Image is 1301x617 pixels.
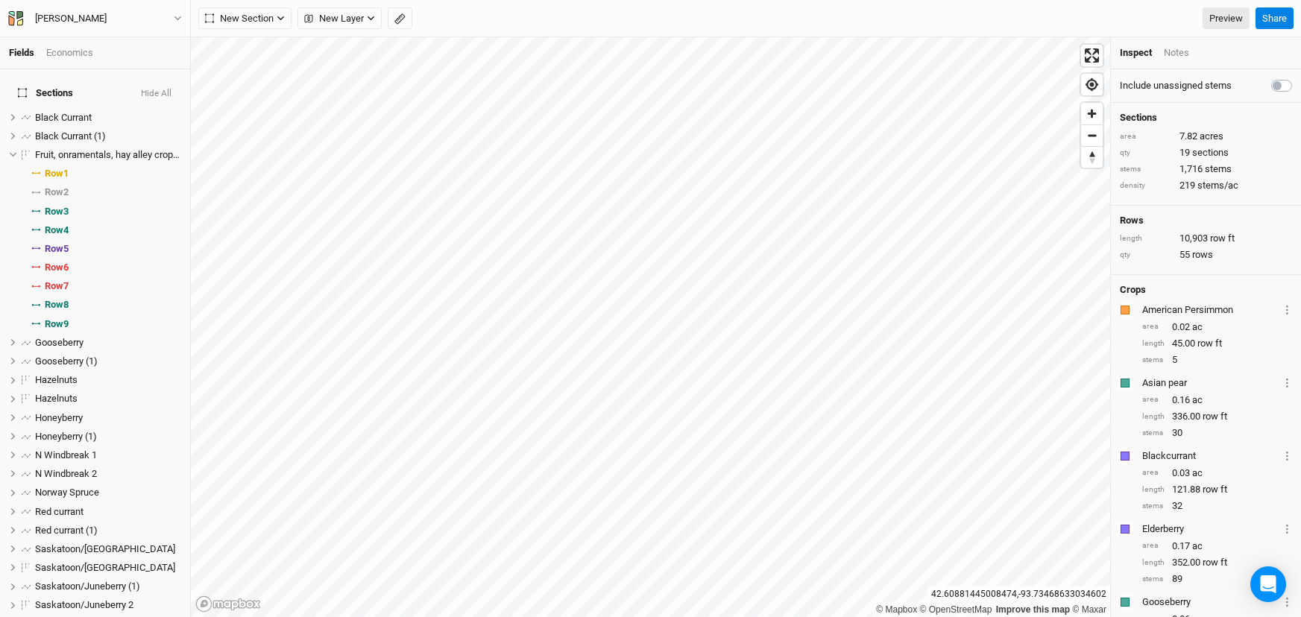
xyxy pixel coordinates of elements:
span: Honeyberry (1) [35,431,97,442]
div: area [1142,540,1165,551]
div: Saskatoon/Juneberry [35,562,181,574]
span: row ft [1203,410,1227,423]
div: length [1142,338,1165,349]
span: Gooseberry [35,337,84,348]
div: Elderberry [1142,522,1279,536]
div: density [1120,180,1172,192]
button: Zoom in [1081,103,1103,124]
div: 10,903 [1120,232,1292,245]
button: Zoom out [1081,124,1103,146]
span: Black Currant [35,112,92,123]
div: Saskatoon/Juneberry (1) [35,580,181,592]
span: row ft [1210,232,1235,245]
span: row ft [1197,337,1222,350]
div: Red currant (1) [35,525,181,537]
div: Hazelnuts [35,393,181,405]
div: 32 [1142,499,1292,513]
div: 30 [1142,426,1292,440]
span: stems [1205,162,1232,176]
div: Gooseberry (1) [35,355,181,367]
span: Row 9 [45,318,69,330]
span: N Windbreak 1 [35,449,97,461]
div: 0.03 [1142,466,1292,480]
span: ac [1192,466,1203,480]
canvas: Map [191,37,1110,617]
div: qty [1120,250,1172,261]
div: 89 [1142,572,1292,586]
h4: Crops [1120,284,1146,296]
div: length [1142,484,1165,496]
div: length [1120,233,1172,244]
div: qty [1120,148,1172,159]
a: Mapbox logo [195,595,261,613]
button: [PERSON_NAME] [7,10,183,27]
span: N Windbreak 2 [35,468,97,479]
span: rows [1192,248,1213,262]
span: Fruit, onramentals, hay alley croping [35,149,186,160]
button: Hide All [140,89,172,99]
a: Improve this map [996,604,1070,615]
div: stems [1142,355,1165,366]
div: Red currant [35,506,181,518]
span: Row 4 [45,224,69,236]
div: 5 [1142,353,1292,367]
div: Economics [46,46,93,60]
span: Row 8 [45,299,69,311]
div: area [1142,467,1165,478]
span: row ft [1203,556,1227,569]
div: [PERSON_NAME] [35,11,107,26]
button: Reset bearing to north [1081,146,1103,168]
div: 45.00 [1142,337,1292,350]
span: Black Currant (1) [35,130,106,142]
span: ac [1192,393,1203,407]
div: Inspect [1120,46,1152,60]
div: area [1120,131,1172,142]
div: 352.00 [1142,556,1292,569]
span: Enter fullscreen [1081,45,1103,66]
div: American Persimmon [1142,303,1279,317]
div: Norway Spruce [35,487,181,499]
button: Crop Usage [1282,593,1292,610]
span: sections [1192,146,1229,159]
span: ac [1192,320,1203,334]
div: Fruit, onramentals, hay alley croping [35,149,181,161]
div: area [1142,394,1165,405]
div: 0.16 [1142,393,1292,407]
button: New Layer [297,7,382,30]
div: length [1142,557,1165,569]
button: Crop Usage [1282,374,1292,391]
div: 0.17 [1142,540,1292,553]
a: Mapbox [876,604,917,615]
a: OpenStreetMap [920,604,992,615]
button: Share [1256,7,1294,30]
div: Blackcurrant [1142,449,1279,463]
button: Crop Usage [1282,301,1292,318]
span: stems/ac [1197,179,1238,192]
span: Reset bearing to north [1081,147,1103,168]
div: 7.82 [1120,130,1292,143]
div: 1,716 [1120,162,1292,176]
span: Saskatoon/Juneberry (1) [35,580,140,592]
span: Red currant (1) [35,525,98,536]
a: Preview [1203,7,1250,30]
span: Honeyberry [35,412,83,423]
button: Find my location [1081,74,1103,95]
a: Fields [9,47,34,58]
div: 19 [1120,146,1292,159]
div: Honeyberry [35,412,181,424]
span: Saskatoon/[GEOGRAPHIC_DATA] [35,543,175,554]
div: Black Currant (1) [35,130,181,142]
span: Hazelnuts [35,393,78,404]
div: Saskatoon/Juneberry [35,543,181,555]
span: Saskatoon/[GEOGRAPHIC_DATA] [35,562,175,573]
span: row ft [1203,483,1227,496]
span: Sections [18,87,73,99]
div: N Windbreak 2 [35,468,181,480]
span: ac [1192,540,1203,553]
span: New Layer [304,11,364,26]
div: Open Intercom Messenger [1250,566,1286,602]
div: Saskatoon/Juneberry 2 [35,599,181,611]
h4: Rows [1120,215,1292,227]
